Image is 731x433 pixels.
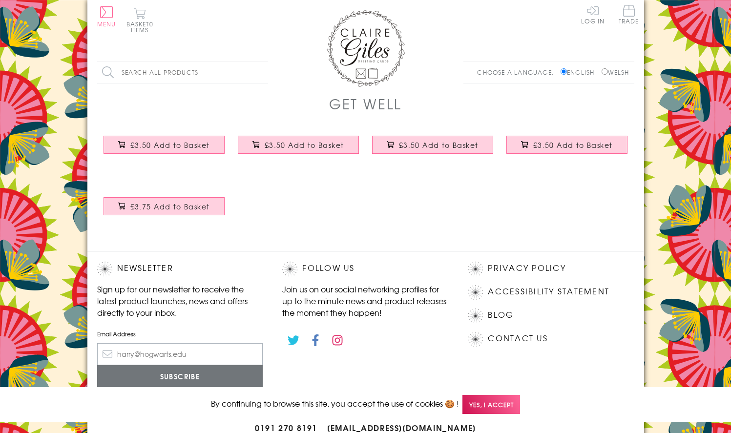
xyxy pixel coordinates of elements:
[97,330,263,338] label: Email Address
[104,197,225,215] button: £3.75 Add to Basket
[399,140,479,150] span: £3.50 Add to Basket
[126,8,153,33] button: Basket0 items
[238,136,359,154] button: £3.50 Add to Basket
[258,62,268,83] input: Search
[366,128,500,170] a: Get Well Card, Pills, Get Well Soon £3.50 Add to Basket
[372,136,493,154] button: £3.50 Add to Basket
[97,62,268,83] input: Search all products
[602,68,629,77] label: Welsh
[561,68,599,77] label: English
[561,68,567,75] input: English
[488,332,547,345] a: Contact Us
[131,20,153,34] span: 0 items
[97,190,231,232] a: Get Well Card, Banner, Get Well Soon, Embellished with colourful pompoms £3.75 Add to Basket
[488,309,514,322] a: Blog
[506,136,627,154] button: £3.50 Add to Basket
[500,128,634,170] a: Get Well Card, Blue Star, Get Well Soon, Embellished with a shiny padded star £3.50 Add to Basket
[282,283,448,318] p: Join us on our social networking profiles for up to the minute news and product releases the mome...
[231,128,366,170] a: Get Well Card, Rainbow block letters and stars, with gold foil £3.50 Add to Basket
[327,10,405,87] img: Claire Giles Greetings Cards
[488,285,609,298] a: Accessibility Statement
[97,365,263,387] input: Subscribe
[97,128,231,170] a: Get Well Card, Sunshine and Clouds, Sorry to hear you're Under the Weather £3.50 Add to Basket
[97,283,263,318] p: Sign up for our newsletter to receive the latest product launches, news and offers directly to yo...
[265,140,344,150] span: £3.50 Add to Basket
[130,202,210,211] span: £3.75 Add to Basket
[329,94,402,114] h1: Get Well
[104,136,225,154] button: £3.50 Add to Basket
[477,68,559,77] p: Choose a language:
[282,262,448,276] h2: Follow Us
[97,262,263,276] h2: Newsletter
[97,343,263,365] input: harry@hogwarts.edu
[462,395,520,414] span: Yes, I accept
[130,140,210,150] span: £3.50 Add to Basket
[581,5,605,24] a: Log In
[602,68,608,75] input: Welsh
[97,20,116,28] span: Menu
[488,262,565,275] a: Privacy Policy
[619,5,639,26] a: Trade
[97,6,116,27] button: Menu
[619,5,639,24] span: Trade
[533,140,613,150] span: £3.50 Add to Basket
